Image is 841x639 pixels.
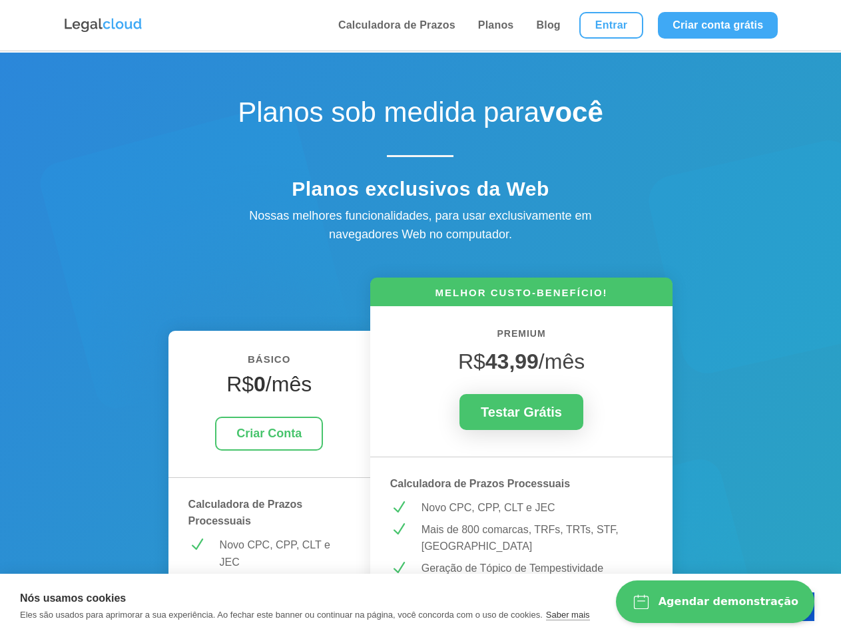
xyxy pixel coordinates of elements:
span: N [390,521,407,538]
strong: 0 [254,372,266,396]
img: Logo da Legalcloud [63,17,143,34]
strong: Calculadora de Prazos Processuais [188,499,303,527]
span: N [188,536,205,553]
p: Eles são usados para aprimorar a sua experiência. Ao fechar este banner ou continuar na página, v... [20,610,543,620]
a: Criar Conta [215,417,323,451]
h6: PREMIUM [390,326,653,349]
h4: Planos exclusivos da Web [187,177,653,208]
p: Novo CPC, CPP, CLT e JEC [220,536,350,570]
strong: você [539,97,603,128]
h6: BÁSICO [188,351,350,375]
p: Geração de Tópico de Tempestividade [421,560,653,577]
a: Criar conta grátis [658,12,778,39]
span: R$ /mês [458,349,585,373]
a: Entrar [579,12,643,39]
a: Testar Grátis [459,394,583,430]
strong: 43,99 [485,349,539,373]
strong: Nós usamos cookies [20,592,126,604]
span: N [390,499,407,516]
h1: Planos sob medida para [187,96,653,136]
div: Nossas melhores funcionalidades, para usar exclusivamente em navegadores Web no computador. [220,206,620,245]
h6: MELHOR CUSTO-BENEFÍCIO! [370,286,673,306]
p: Novo CPC, CPP, CLT e JEC [421,499,653,517]
h4: R$ /mês [188,371,350,403]
span: N [390,560,407,576]
p: Mais de 800 comarcas, TRFs, TRTs, STF, [GEOGRAPHIC_DATA] [421,521,653,555]
strong: Calculadora de Prazos Processuais [390,478,570,489]
a: Saber mais [546,610,590,620]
